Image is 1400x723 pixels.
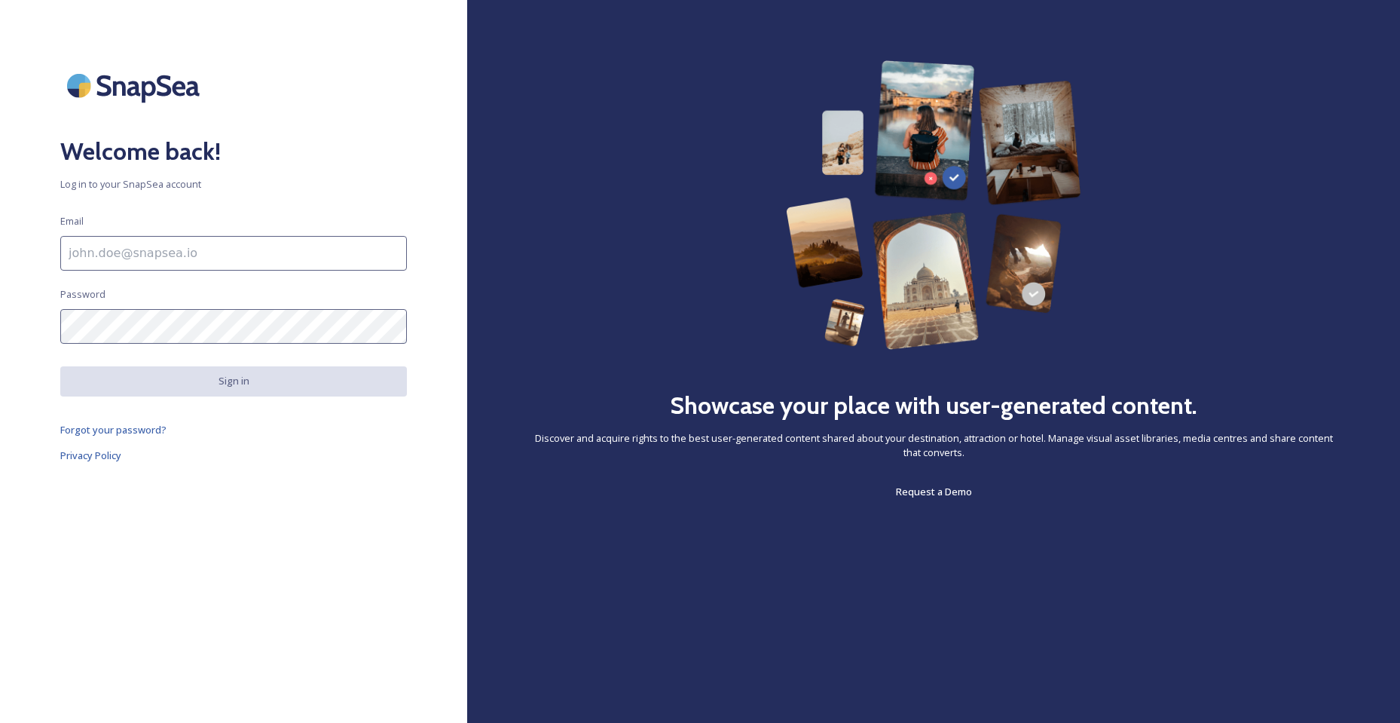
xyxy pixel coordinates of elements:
[60,133,407,170] h2: Welcome back!
[60,421,407,439] a: Forgot your password?
[60,236,407,271] input: john.doe@snapsea.io
[786,60,1081,350] img: 63b42ca75bacad526042e722_Group%20154-p-800.png
[60,446,407,464] a: Privacy Policy
[60,449,121,462] span: Privacy Policy
[60,214,84,228] span: Email
[527,431,1340,460] span: Discover and acquire rights to the best user-generated content shared about your destination, att...
[60,60,211,111] img: SnapSea Logo
[60,366,407,396] button: Sign in
[670,388,1197,424] h2: Showcase your place with user-generated content.
[60,177,407,191] span: Log in to your SnapSea account
[896,483,972,501] a: Request a Demo
[60,287,105,302] span: Password
[896,485,972,498] span: Request a Demo
[60,423,167,437] span: Forgot your password?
